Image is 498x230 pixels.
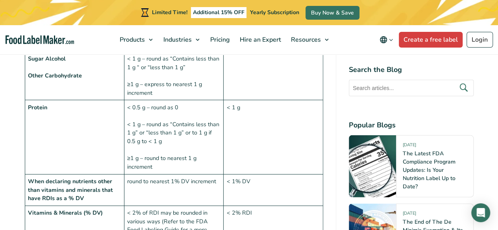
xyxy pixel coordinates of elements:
[28,72,82,79] strong: Other Carbohydrate
[224,100,323,174] td: < 1 g
[250,9,299,16] span: Yearly Subscription
[399,32,463,48] a: Create a free label
[471,203,490,222] div: Open Intercom Messenger
[124,35,223,100] td: < 0.5 g – round as 0 < 1 g – round as “Contains less than 1 g “ or “less than 1 g” ≥1 g – express...
[124,100,223,174] td: < 0.5 g – round as 0 < 1 g – round as “Contains less than 1 g” or “less than 1 g” or to 1 g if 0....
[224,174,323,206] td: < 1% DV
[286,25,333,54] a: Resources
[349,120,474,131] h4: Popular Blogs
[191,7,246,18] span: Additional 15% OFF
[28,209,103,217] strong: Vitamins & Minerals (% DV)
[349,80,474,96] input: Search articles...
[403,150,455,190] a: The Latest FDA Compliance Program Updates: Is Your Nutrition Label Up to Date?
[28,55,66,63] strong: Sugar Alcohol
[117,35,146,44] span: Products
[6,35,74,44] a: Food Label Maker homepage
[374,32,399,48] button: Change language
[159,25,204,54] a: Industries
[152,9,187,16] span: Limited Time!
[403,142,416,151] span: [DATE]
[115,25,157,54] a: Products
[224,35,323,100] td: < 0.5 g
[208,35,231,44] span: Pricing
[28,177,113,202] strong: When declaring nutrients other than vitamins and minerals that have RDIs as a % DV
[289,35,322,44] span: Resources
[235,25,284,54] a: Hire an Expert
[349,64,474,75] h4: Search the Blog
[305,6,359,20] a: Buy Now & Save
[237,35,282,44] span: Hire an Expert
[161,35,193,44] span: Industries
[403,210,416,219] span: [DATE]
[467,32,493,48] a: Login
[28,103,47,111] strong: Protein
[205,25,233,54] a: Pricing
[124,174,223,206] td: round to nearest 1% DV increment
